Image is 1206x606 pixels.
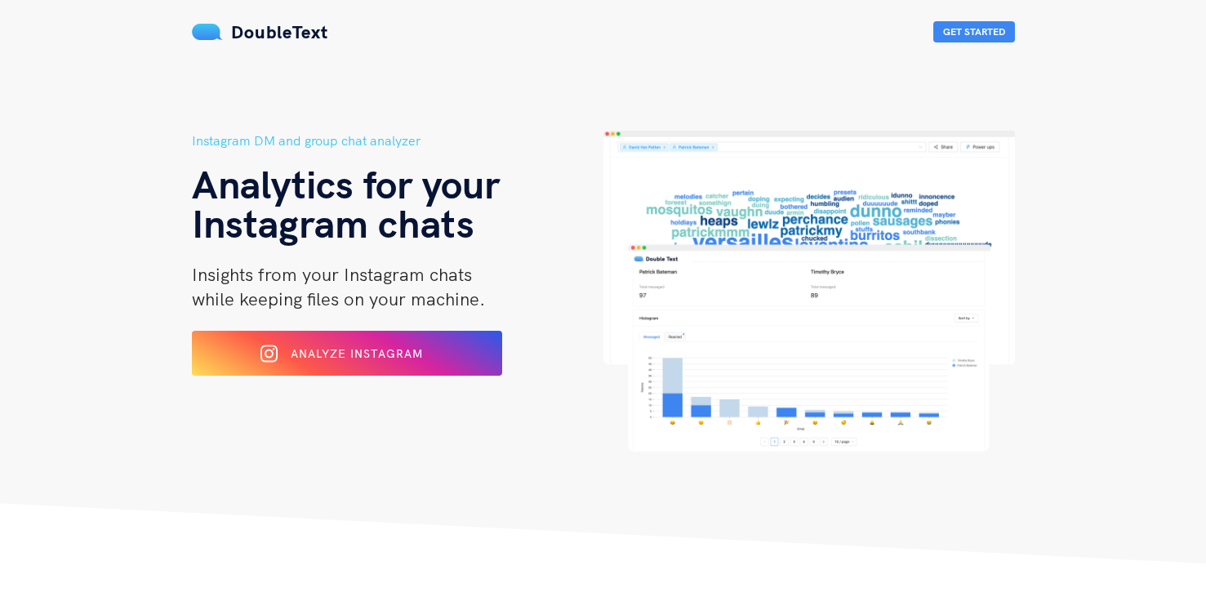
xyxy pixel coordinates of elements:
[291,346,423,361] span: Analyze Instagram
[231,20,328,43] span: DoubleText
[192,287,485,310] span: while keeping files on your machine.
[603,131,1015,452] img: hero
[192,263,472,286] span: Insights from your Instagram chats
[192,24,223,40] img: mS3x8y1f88AAAAABJRU5ErkJggg==
[192,352,502,367] a: Analyze Instagram
[192,159,500,208] span: Analytics for your
[192,20,328,43] a: DoubleText
[933,21,1015,42] button: Get Started
[192,331,502,376] button: Analyze Instagram
[192,198,474,247] span: Instagram chats
[192,131,603,151] h5: Instagram DM and group chat analyzer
